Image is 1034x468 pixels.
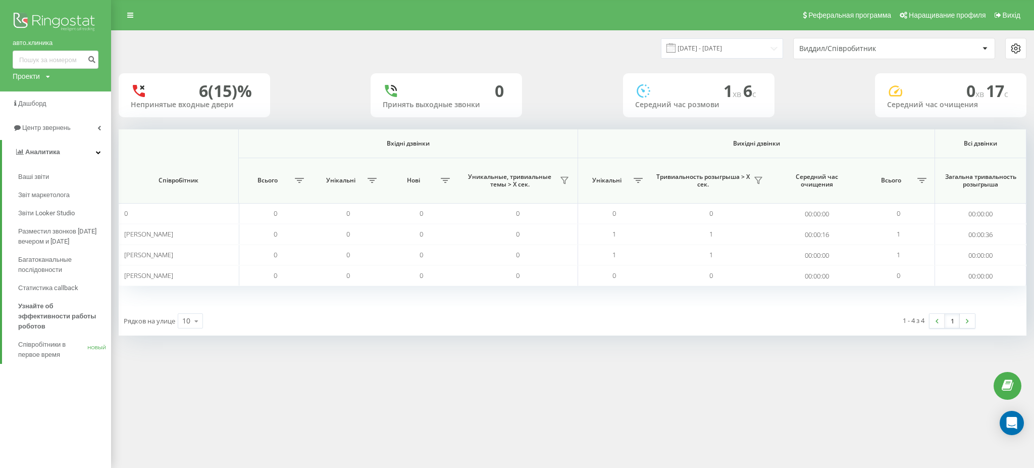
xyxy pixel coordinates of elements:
a: Звіт маркетолога [18,186,111,204]
font: c [1004,88,1008,100]
font: 1 [612,229,616,239]
font: 1 [897,250,900,259]
font: 00:00:00 [805,251,829,260]
font: 0 [612,209,616,218]
font: Звіти Looker Studio [18,209,75,217]
font: 1 - 4 з 4 [903,316,924,325]
font: Аналитика [25,148,60,156]
font: 6 [743,80,752,102]
font: 0 [346,209,350,218]
font: 0 [516,209,520,218]
font: Центр звернень [22,124,71,131]
font: 1 [709,229,713,239]
font: 00:00:00 [805,209,829,218]
font: 0 [897,209,900,218]
font: 1 [951,316,954,325]
font: [PERSON_NAME] [124,271,173,280]
font: Всього [881,176,901,184]
font: Наращивание профиля [909,11,986,19]
font: [PERSON_NAME] [124,229,173,239]
font: НОВЫЙ [87,345,106,350]
font: 0 [516,250,520,259]
font: 0 [346,229,350,239]
font: 0 [420,250,423,259]
font: Звіт маркетолога [18,191,70,199]
font: 1 [723,80,733,102]
font: 0 [516,229,520,239]
font: Принять выходные звонки [383,100,480,109]
font: Рядков на улице [124,316,175,325]
font: 00:00:00 [805,271,829,280]
font: 00:00:16 [805,230,829,239]
font: 0 [420,209,423,218]
font: 0 [897,271,900,280]
font: 00:00:00 [968,271,993,280]
font: Співробітники в первое время [18,341,66,358]
a: авто.клиника [13,38,98,48]
font: Вихід [1003,11,1020,19]
font: Середний час очищения [796,172,838,189]
font: 0 [966,80,975,102]
font: [PERSON_NAME] [124,250,173,259]
font: 1 [709,250,713,259]
font: хв [733,88,741,100]
font: Виддил/Співробитник [799,43,876,53]
font: Разместил звонков [DATE] вечером и [DATE] [18,227,96,245]
font: 0 [420,271,423,280]
font: Ваші звіти [18,173,49,180]
font: Унікальні [326,176,355,184]
font: хв [975,88,984,100]
a: Узнайте об эффективности работы роботов [18,297,111,336]
font: 0 [612,271,616,280]
font: Всього [257,176,278,184]
font: 1 [612,250,616,259]
font: Тривиальность розыгрыша > Х сек. [656,172,750,189]
font: Середний час очищения [887,100,978,109]
font: 0 [495,80,504,102]
a: Разместил звонков [DATE] вечером и [DATE] [18,222,111,251]
font: 0 [516,271,520,280]
font: (15)% [208,80,252,102]
font: Статистика callback [18,284,78,292]
font: Нові [407,176,420,184]
font: Всі дзвінки [964,139,997,148]
a: Аналитика [2,140,111,164]
font: Непринятые входные двери [131,100,234,109]
font: 0 [709,271,713,280]
font: 00:00:00 [968,251,993,260]
font: 6 [199,80,208,102]
a: Багатоканальные послідовности [18,251,111,279]
font: 10 [182,316,190,325]
font: 00:00:36 [968,230,993,239]
font: Вихідні дзвінки [733,139,780,148]
font: 0 [274,271,277,280]
font: авто.клиника [13,39,53,46]
font: 0 [709,209,713,218]
font: 0 [346,250,350,259]
font: Реферальная программа [808,11,891,19]
font: 17 [986,80,1004,102]
input: Пошук за номером [13,51,98,69]
font: 0 [420,229,423,239]
font: Вхідні дзвінки [387,139,430,148]
font: Загальна тривальность розыгрыша [945,172,1016,189]
font: 0 [346,271,350,280]
font: c [752,88,756,100]
font: Середний час розмови [635,100,719,109]
img: Логотип Ringostat [13,10,98,35]
font: Уникальные, тривиальные темы > Х сек. [468,172,551,189]
div: Открытый Интерком Мессенджер [1000,411,1024,435]
font: 00:00:00 [968,209,993,218]
font: Унікальні [592,176,622,184]
a: Ваші звіти [18,168,111,186]
font: Узнайте об эффективности работы роботов [18,302,96,330]
font: 0 [274,250,277,259]
font: 1 [897,229,900,239]
font: Багатоканальные послідовности [18,256,72,273]
font: Дашборд [18,100,46,107]
a: Звіти Looker Studio [18,204,111,222]
font: 0 [274,209,277,218]
font: 0 [274,229,277,239]
font: 0 [124,209,128,218]
font: Проекти [13,72,40,80]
